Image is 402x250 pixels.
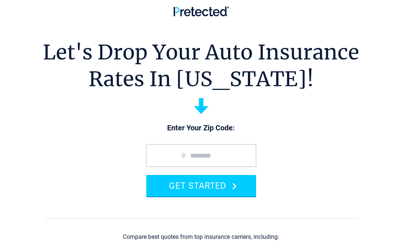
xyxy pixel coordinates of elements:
[43,39,359,92] h1: Let's Drop Your Auto Insurance Rates In [US_STATE]!
[139,123,264,133] p: Enter Your Zip Code:
[173,6,229,16] img: Pretected Logo
[146,145,256,167] input: zip code
[123,234,279,240] div: Compare best quotes from top insurance carriers, including:
[146,175,256,196] button: GET STARTED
